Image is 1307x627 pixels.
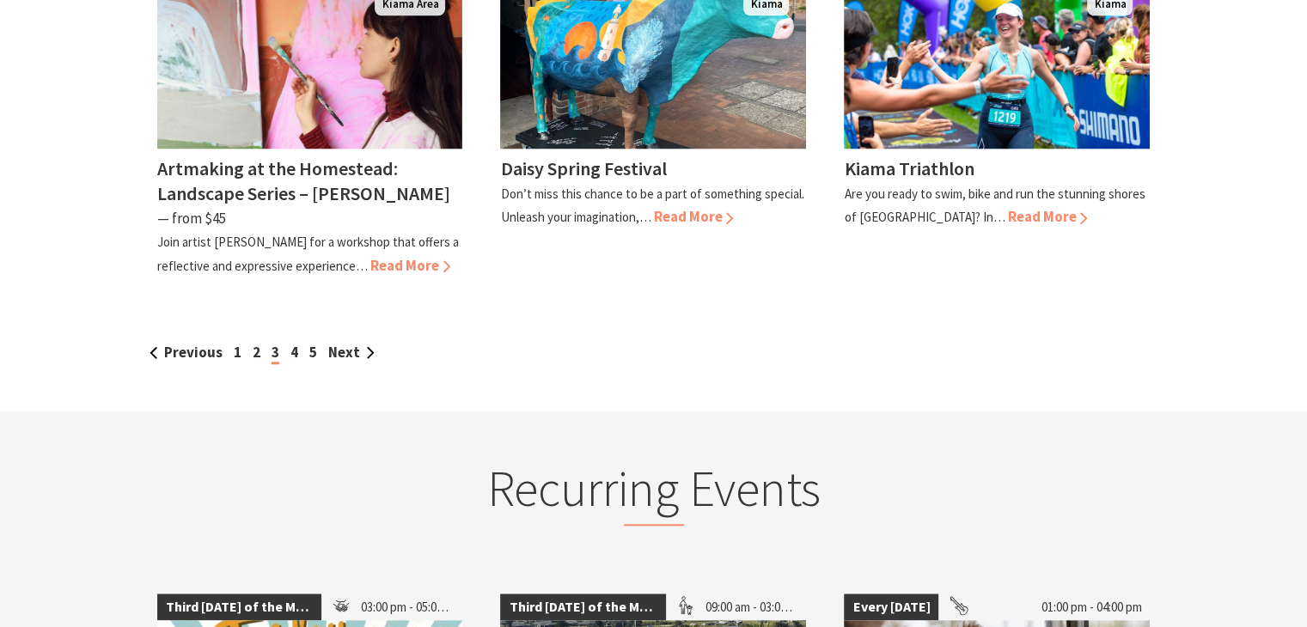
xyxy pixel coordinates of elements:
[844,156,974,180] h4: Kiama Triathlon
[844,186,1145,225] p: Are you ready to swim, bike and run the stunning shores of [GEOGRAPHIC_DATA]? In…
[272,343,279,364] span: 3
[157,156,450,205] h4: Artmaking at the Homestead: Landscape Series – [PERSON_NAME]
[500,156,666,180] h4: Daisy Spring Festival
[370,256,450,275] span: Read More
[352,594,462,621] span: 03:00 pm - 05:00 pm
[844,594,938,621] span: Every [DATE]
[150,343,223,362] a: Previous
[309,343,317,362] a: 5
[1032,594,1150,621] span: 01:00 pm - 04:00 pm
[500,594,665,621] span: Third [DATE] of the Month
[234,343,241,362] a: 1
[653,207,733,226] span: Read More
[157,234,459,273] p: Join artist [PERSON_NAME] for a workshop that offers a reflective and expressive experience…
[500,186,803,225] p: Don’t miss this chance to be a part of something special. Unleash your imagination,…
[1007,207,1087,226] span: Read More
[253,343,260,362] a: 2
[290,343,298,362] a: 4
[317,459,991,526] h2: Recurring Events
[157,594,322,621] span: Third [DATE] of the Month
[328,343,375,362] a: Next
[697,594,807,621] span: 09:00 am - 03:00 pm
[157,209,226,228] span: ⁠— from $45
